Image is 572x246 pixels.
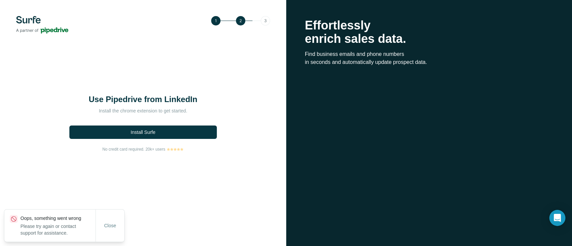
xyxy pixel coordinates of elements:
[76,107,210,114] p: Install the chrome extension to get started.
[69,126,217,139] button: Install Surfe
[102,146,165,152] span: No credit card required. 20k+ users
[20,223,96,236] p: Please try again or contact support for assistance.
[211,16,270,25] img: Step 2
[305,58,554,66] p: in seconds and automatically update prospect data.
[20,215,96,222] p: Oops, something went wrong
[549,210,565,226] div: Open Intercom Messenger
[100,220,121,232] button: Close
[305,32,554,46] p: enrich sales data.
[104,222,116,229] span: Close
[76,94,210,105] h1: Use Pipedrive from LinkedIn
[16,16,68,33] img: Surfe's logo
[305,50,554,58] p: Find business emails and phone numbers
[131,129,155,136] span: Install Surfe
[305,19,554,32] p: Effortlessly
